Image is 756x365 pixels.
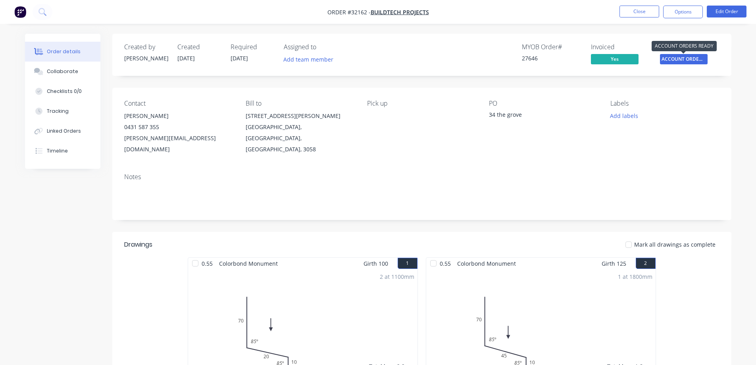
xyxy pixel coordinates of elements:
span: Yes [591,54,639,64]
div: Linked Orders [47,127,81,135]
button: Add labels [606,110,643,121]
span: 0.55 [198,258,216,269]
div: Required [231,43,274,51]
button: Timeline [25,141,100,161]
div: [PERSON_NAME] [124,54,168,62]
button: Checklists 0/0 [25,81,100,101]
div: ACCOUNT ORDERS READY [652,41,717,51]
div: Assigned to [284,43,363,51]
button: 1 [398,258,417,269]
div: 27646 [522,54,581,62]
button: Tracking [25,101,100,121]
div: Bill to [246,100,354,107]
button: Add team member [279,54,337,65]
div: 2 at 1100mm [380,272,414,281]
div: [PERSON_NAME][EMAIL_ADDRESS][DOMAIN_NAME] [124,133,233,155]
div: [STREET_ADDRESS][PERSON_NAME][GEOGRAPHIC_DATA], [GEOGRAPHIC_DATA], [GEOGRAPHIC_DATA], 3058 [246,110,354,155]
div: Created by [124,43,168,51]
span: Mark all drawings as complete [634,240,716,249]
button: ACCOUNT ORDERS ... [660,54,708,66]
div: 1 at 1800mm [618,272,652,281]
button: Edit Order [707,6,746,17]
img: Factory [14,6,26,18]
div: 34 the grove [489,110,588,122]
span: Colorbond Monument [216,258,281,269]
span: Order #32162 - [327,8,371,16]
div: Collaborate [47,68,78,75]
button: Collaborate [25,62,100,81]
button: Options [663,6,703,18]
button: Add team member [284,54,338,65]
div: Pick up [367,100,476,107]
div: Created [177,43,221,51]
div: Notes [124,173,719,181]
div: Checklists 0/0 [47,88,82,95]
span: [DATE] [231,54,248,62]
div: Order details [47,48,81,55]
div: Drawings [124,240,152,249]
span: [DATE] [177,54,195,62]
div: [STREET_ADDRESS][PERSON_NAME] [246,110,354,122]
span: Girth 125 [602,258,626,269]
div: Timeline [47,147,68,154]
span: Girth 100 [364,258,388,269]
a: BUILDTECH PROJECTS [371,8,429,16]
button: Order details [25,42,100,62]
div: [PERSON_NAME]0431 587 355[PERSON_NAME][EMAIL_ADDRESS][DOMAIN_NAME] [124,110,233,155]
div: [PERSON_NAME] [124,110,233,122]
button: 2 [636,258,656,269]
div: Invoiced [591,43,650,51]
div: MYOB Order # [522,43,581,51]
span: Colorbond Monument [454,258,519,269]
button: Close [619,6,659,17]
div: [GEOGRAPHIC_DATA], [GEOGRAPHIC_DATA], [GEOGRAPHIC_DATA], 3058 [246,122,354,155]
div: PO [489,100,598,107]
div: Labels [610,100,719,107]
button: Linked Orders [25,121,100,141]
div: Tracking [47,108,69,115]
span: 0.55 [437,258,454,269]
span: ACCOUNT ORDERS ... [660,54,708,64]
div: 0431 587 355 [124,122,233,133]
div: Contact [124,100,233,107]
